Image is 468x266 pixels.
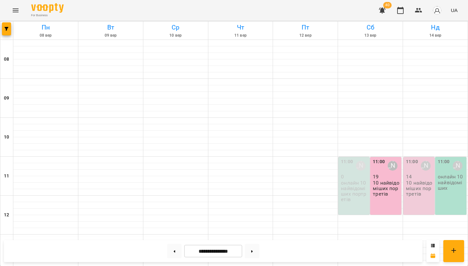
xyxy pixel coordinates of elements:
p: онлайн 10 найвідоміших портретів [341,180,368,202]
h6: 13 вер [339,32,402,39]
h6: Нд [404,22,467,32]
div: Олександра Слодзік [421,161,431,171]
p: онлайн 10 найвідоміших [438,174,465,191]
label: 11:00 [341,158,353,165]
h6: 11 [4,173,9,180]
p: 10 найвідоміших портретів [406,180,433,197]
p: 19 [373,174,400,179]
div: Несененко Ганна Сергіївна [388,161,397,171]
h6: 08 вер [14,32,77,39]
label: 11:00 [373,158,385,165]
h6: Чт [209,22,272,32]
h6: Вт [79,22,142,32]
label: 11:00 [438,158,450,165]
h6: 10 [4,134,9,141]
h6: 10 вер [144,32,207,39]
h6: Пт [274,22,337,32]
div: Садовенко Оксана [356,161,366,171]
div: Садовенко Оксана [453,161,462,171]
img: Voopty Logo [31,3,64,13]
p: 0 [341,174,368,179]
span: For Business [31,13,64,18]
h6: 12 [4,212,9,219]
h6: 14 вер [404,32,467,39]
img: avatar_s.png [433,6,442,15]
span: 40 [383,2,392,8]
h6: Сб [339,22,402,32]
h6: Пн [14,22,77,32]
h6: 12 вер [274,32,337,39]
h6: 09 вер [79,32,142,39]
button: Menu [8,3,23,18]
span: UA [451,7,458,14]
p: 10 найвідоміших портретів [373,180,400,197]
h6: 09 [4,95,9,102]
label: 11:00 [406,158,418,165]
p: 14 [406,174,433,179]
h6: 08 [4,56,9,63]
h6: 11 вер [209,32,272,39]
button: UA [448,4,460,16]
h6: Ср [144,22,207,32]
